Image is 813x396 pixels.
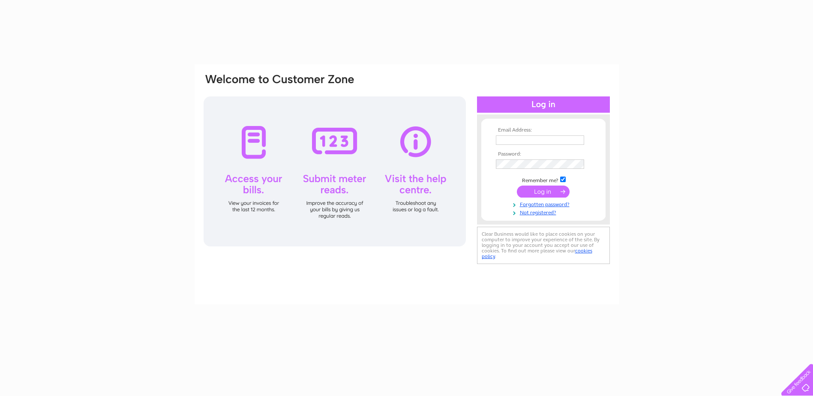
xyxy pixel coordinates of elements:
[477,227,610,264] div: Clear Business would like to place cookies on your computer to improve your experience of the sit...
[494,151,593,157] th: Password:
[496,208,593,216] a: Not registered?
[482,248,592,259] a: cookies policy
[496,200,593,208] a: Forgotten password?
[494,175,593,184] td: Remember me?
[517,186,570,198] input: Submit
[494,127,593,133] th: Email Address:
